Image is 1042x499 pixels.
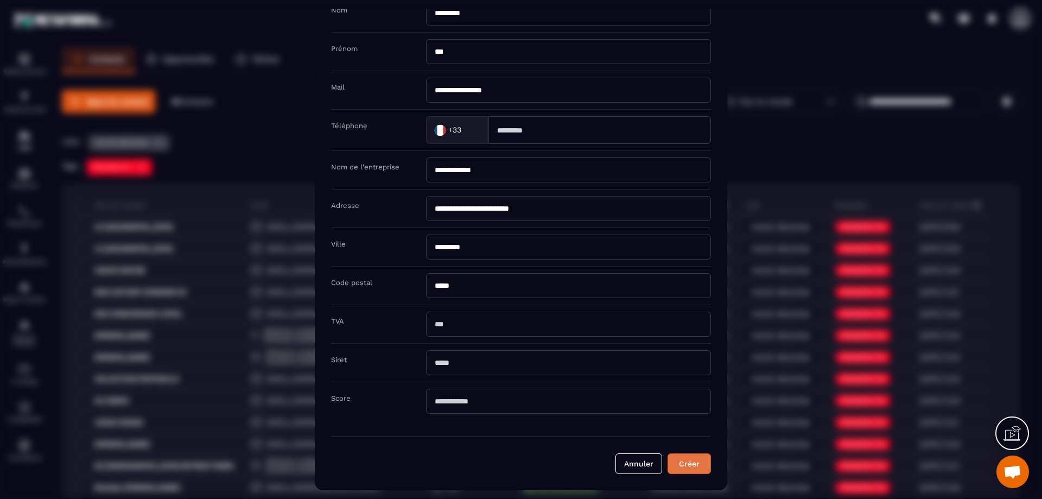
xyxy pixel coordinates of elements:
[331,394,351,402] label: Score
[331,45,358,53] label: Prénom
[331,6,347,14] label: Nom
[448,125,461,136] span: +33
[463,122,477,138] input: Search for option
[331,317,344,325] label: TVA
[331,279,372,287] label: Code postal
[331,240,346,248] label: Ville
[331,356,347,364] label: Siret
[426,116,488,144] div: Search for option
[331,83,345,91] label: Mail
[996,456,1029,488] a: Ouvrir le chat
[615,453,662,474] button: Annuler
[331,163,399,171] label: Nom de l'entreprise
[668,453,711,474] button: Créer
[429,119,451,141] img: Country Flag
[331,122,367,130] label: Téléphone
[331,201,359,210] label: Adresse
